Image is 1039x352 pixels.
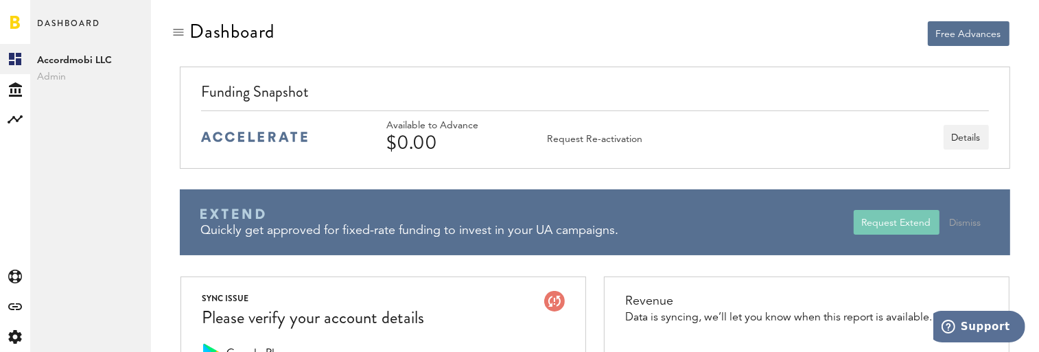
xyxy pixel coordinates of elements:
button: Request Extend [854,210,939,235]
img: Braavo Extend [200,209,265,220]
img: accelerate-medium-blue-logo.svg [201,132,307,142]
span: Dashboard [37,15,100,44]
div: Dashboard [189,21,275,43]
div: SYNC ISSUE [202,291,424,306]
div: Available to Advance [386,120,517,132]
button: Free Advances [928,21,1009,46]
div: Quickly get approved for fixed-rate funding to invest in your UA campaigns. [200,222,853,239]
img: account-issue.svg [544,291,565,312]
button: Dismiss [942,210,990,235]
button: Details [944,125,989,150]
div: Request Re-activation [547,133,642,145]
div: Revenue [625,291,932,312]
div: Please verify your account details [202,306,424,330]
span: Accordmobi LLC [37,52,144,69]
div: Data is syncing, we’ll let you know when this report is available. [625,312,932,324]
iframe: Opens a widget where you can find more information [933,311,1025,345]
div: Funding Snapshot [201,81,988,110]
span: Admin [37,69,144,85]
div: $0.00 [386,132,517,154]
